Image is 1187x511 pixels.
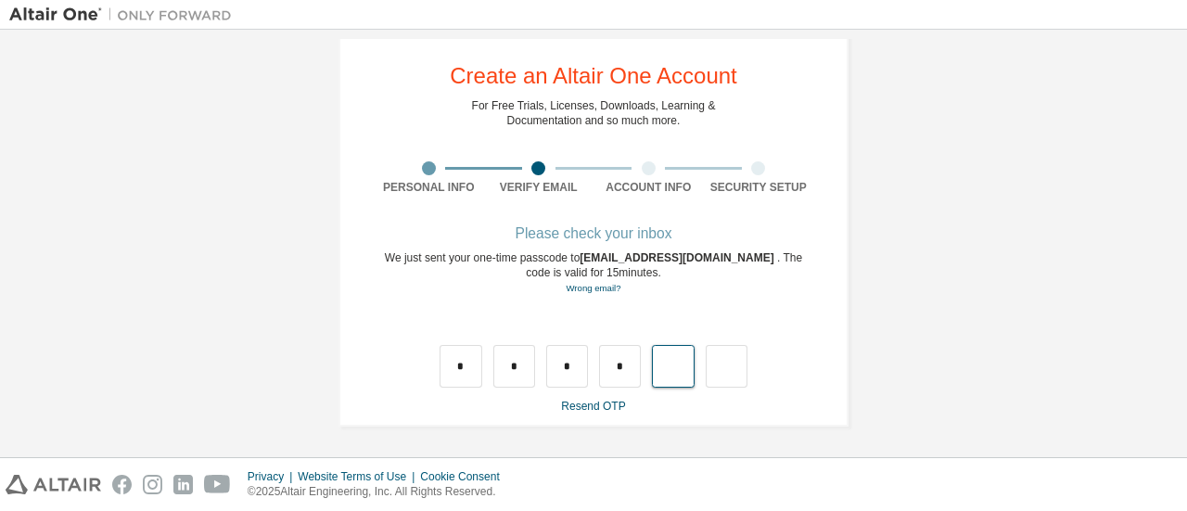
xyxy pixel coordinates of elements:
[484,180,594,195] div: Verify Email
[173,475,193,494] img: linkedin.svg
[566,283,620,293] a: Go back to the registration form
[374,180,484,195] div: Personal Info
[420,469,510,484] div: Cookie Consent
[704,180,814,195] div: Security Setup
[374,228,813,239] div: Please check your inbox
[450,65,737,87] div: Create an Altair One Account
[6,475,101,494] img: altair_logo.svg
[374,250,813,296] div: We just sent your one-time passcode to . The code is valid for 15 minutes.
[204,475,231,494] img: youtube.svg
[248,469,298,484] div: Privacy
[580,251,777,264] span: [EMAIL_ADDRESS][DOMAIN_NAME]
[593,180,704,195] div: Account Info
[112,475,132,494] img: facebook.svg
[143,475,162,494] img: instagram.svg
[248,484,511,500] p: © 2025 Altair Engineering, Inc. All Rights Reserved.
[472,98,716,128] div: For Free Trials, Licenses, Downloads, Learning & Documentation and so much more.
[298,469,420,484] div: Website Terms of Use
[9,6,241,24] img: Altair One
[561,400,625,413] a: Resend OTP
